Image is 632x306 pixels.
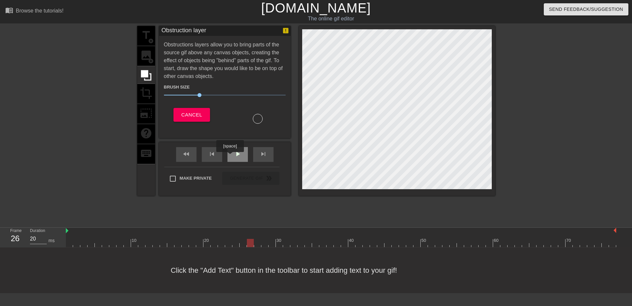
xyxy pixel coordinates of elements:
[208,150,216,158] span: skip_previous
[132,237,138,244] div: 10
[549,5,623,13] span: Send Feedback/Suggestion
[181,111,202,119] span: Cancel
[10,233,20,244] div: 26
[614,228,616,233] img: bound-end.png
[173,108,210,122] button: Cancel
[182,150,190,158] span: fast_rewind
[261,1,371,15] a: [DOMAIN_NAME]
[16,8,64,13] div: Browse the tutorials!
[214,15,448,23] div: The online gif editor
[259,150,267,158] span: skip_next
[349,237,355,244] div: 40
[164,84,190,90] label: Brush Size
[162,26,206,36] div: Obstruction layer
[494,237,500,244] div: 60
[30,229,45,233] label: Duration
[164,41,286,124] div: Obstructions layers allow you to bring parts of the source gif above any canvas objects, creating...
[204,237,210,244] div: 20
[421,237,427,244] div: 50
[48,237,55,244] div: ms
[5,6,64,16] a: Browse the tutorials!
[566,237,572,244] div: 70
[5,228,25,247] div: Frame
[276,237,282,244] div: 30
[234,150,242,158] span: play_arrow
[544,3,628,15] button: Send Feedback/Suggestion
[180,175,212,182] span: Make Private
[5,6,13,14] span: menu_book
